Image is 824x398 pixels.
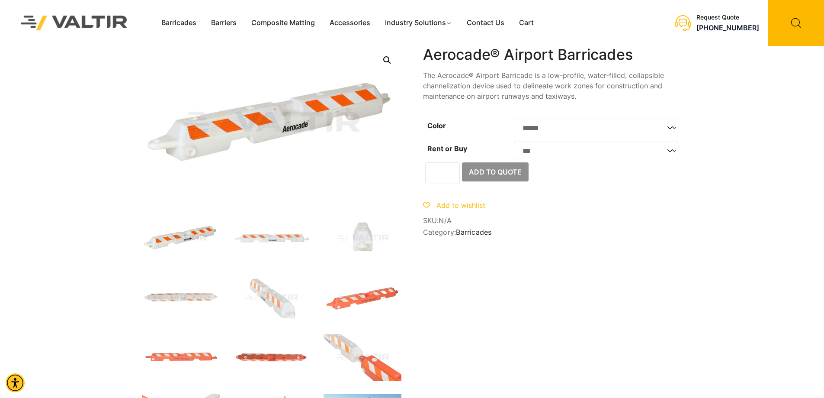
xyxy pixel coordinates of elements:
a: Accessories [322,16,378,29]
a: Industry Solutions [378,16,459,29]
span: N/A [439,216,452,225]
label: Color [427,121,446,130]
img: A white safety barrier with orange reflective stripes and the brand name "Aerocade" printed on it. [233,215,311,262]
span: SKU: [423,217,683,225]
a: Barricades [154,16,204,29]
img: An orange traffic barrier with white reflective stripes, designed for road safety and visibility. [233,334,311,381]
a: call (888) 496-3625 [696,23,759,32]
a: Barricades [456,228,491,236]
img: text, letter [142,275,220,321]
a: Barriers [204,16,244,29]
img: An orange traffic barrier with reflective white stripes, labeled "Aerocade," designed for safety ... [142,334,220,381]
span: Category: [423,228,683,236]
img: Valtir Rentals [10,4,139,41]
img: A white traffic barrier with orange and white reflective stripes, designed for road safety and de... [233,275,311,321]
input: Product quantity [425,162,460,184]
a: Composite Matting [244,16,322,29]
img: A white plastic container with a spout, featuring horizontal red stripes on the side. [324,215,401,262]
img: An orange traffic barrier with reflective white stripes, designed for safety and visibility. [324,275,401,321]
img: Two interlocking traffic barriers, one white with orange stripes and one orange with white stripe... [324,334,401,381]
h1: Aerocade® Airport Barricades [423,46,683,64]
div: Accessibility Menu [6,373,25,392]
a: Contact Us [459,16,512,29]
a: Open this option [379,52,395,68]
div: Request Quote [696,14,759,21]
span: Add to wishlist [436,201,485,210]
img: Aerocade_Nat_3Q-1.jpg [142,215,220,262]
a: Add to wishlist [423,201,485,210]
p: The Aerocade® Airport Barricade is a low-profile, water-filled, collapsible channelization device... [423,70,683,101]
button: Add to Quote [462,162,529,181]
label: Rent or Buy [427,144,467,153]
a: Cart [512,16,541,29]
